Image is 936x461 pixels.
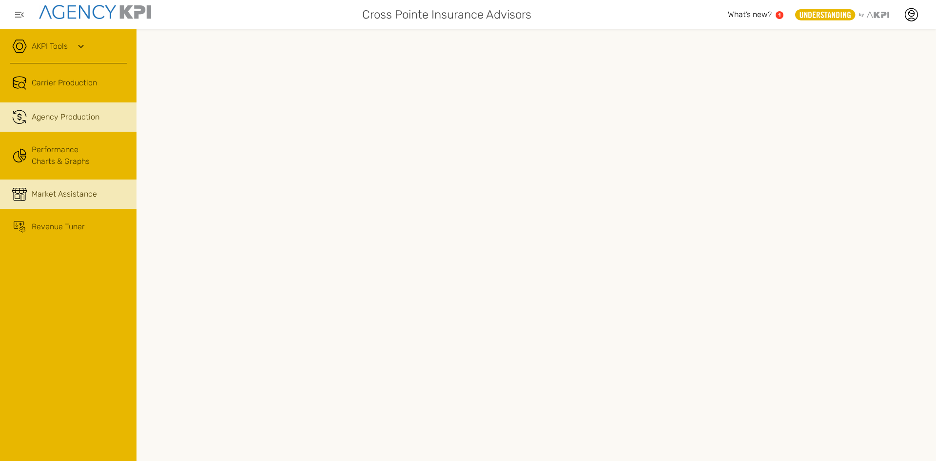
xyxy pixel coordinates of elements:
[362,6,531,23] span: Cross Pointe Insurance Advisors
[728,10,772,19] span: What’s new?
[776,11,783,19] a: 1
[32,77,97,89] span: Carrier Production
[32,188,97,200] span: Market Assistance
[779,12,781,18] text: 1
[32,221,85,233] span: Revenue Tuner
[39,5,151,19] img: agencykpi-logo-550x69-2d9e3fa8.png
[32,111,99,123] span: Agency Production
[32,40,68,52] a: AKPI Tools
